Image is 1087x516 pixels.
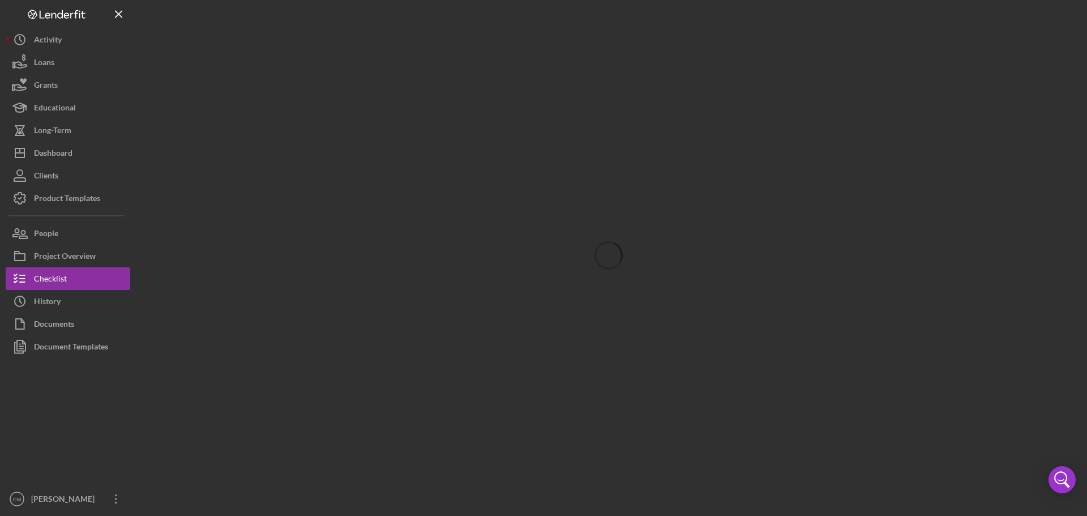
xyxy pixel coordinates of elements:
div: Document Templates [34,335,108,361]
div: Grants [34,74,58,99]
div: Educational [34,96,76,122]
div: Clients [34,164,58,190]
text: CM [13,496,22,502]
button: Project Overview [6,245,130,267]
button: Clients [6,164,130,187]
div: [PERSON_NAME] [28,488,102,513]
div: Long-Term [34,119,71,144]
button: Long-Term [6,119,130,142]
div: Dashboard [34,142,72,167]
div: Product Templates [34,187,100,212]
div: People [34,222,58,248]
button: History [6,290,130,313]
div: Checklist [34,267,67,293]
button: Grants [6,74,130,96]
div: History [34,290,61,315]
button: People [6,222,130,245]
button: Activity [6,28,130,51]
button: Document Templates [6,335,130,358]
div: Open Intercom Messenger [1049,466,1076,493]
div: Documents [34,313,74,338]
button: Documents [6,313,130,335]
button: Product Templates [6,187,130,210]
div: Loans [34,51,54,76]
button: Checklist [6,267,130,290]
div: Activity [34,28,62,54]
button: Loans [6,51,130,74]
button: Educational [6,96,130,119]
div: Project Overview [34,245,96,270]
button: CM[PERSON_NAME] [6,488,130,510]
button: Dashboard [6,142,130,164]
